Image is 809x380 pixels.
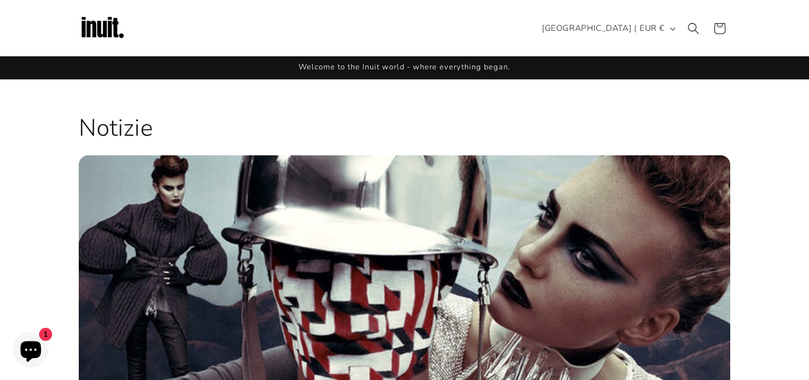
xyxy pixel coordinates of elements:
summary: Search [680,15,707,41]
inbox-online-store-chat: Shopify online store chat [9,332,52,371]
h1: Notizie [79,113,730,143]
button: [GEOGRAPHIC_DATA] | EUR € [535,17,680,40]
span: Welcome to the Inuit world - where everything began. [298,62,511,72]
img: Inuit Logo [79,5,126,52]
div: Announcement [79,56,730,79]
span: [GEOGRAPHIC_DATA] | EUR € [542,22,664,34]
